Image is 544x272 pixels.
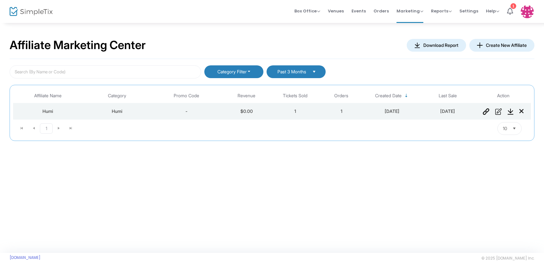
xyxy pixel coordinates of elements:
[112,108,122,114] span: Humi
[404,93,409,98] span: Sortable
[414,42,420,48] img: donwload-icon
[221,88,272,103] th: Revenue
[483,108,489,115] img: Get Link
[507,108,514,115] img: Download Report
[10,255,41,260] a: [DOMAIN_NAME]
[486,8,499,14] span: Help
[431,8,452,14] span: Reports
[185,108,187,114] span: -
[13,88,531,120] div: Data table
[420,88,475,103] th: Last Sale
[481,256,534,261] span: © 2025 [DOMAIN_NAME] Inc.
[495,108,502,115] img: Edit Affiliate
[204,65,263,78] button: Category Filter
[519,108,524,114] i: Delete Affiliate
[240,108,253,114] span: $0.00
[334,93,348,99] span: Orders
[310,69,319,75] button: Select
[272,88,318,103] th: Tickets Sold
[328,3,344,19] span: Venues
[351,3,366,19] span: Events
[174,93,199,99] span: Promo Code
[459,3,478,19] span: Settings
[294,108,296,114] span: 1
[34,93,62,99] span: Affiliate Name
[108,93,126,99] span: Category
[276,69,307,75] span: Past 3 Months
[385,108,399,114] span: [DATE]
[440,108,455,114] span: [DATE]
[469,39,534,52] button: Create New Affiliate
[374,3,389,19] span: Orders
[10,65,201,78] input: Search (By Name or Code)
[510,122,519,135] button: Select
[475,88,531,103] th: Action
[477,42,483,48] img: donwload-icon
[40,123,53,134] span: Page 1
[397,8,423,14] span: Marketing
[407,39,466,52] button: Download Report
[10,38,146,52] h2: Affiliate Marketing Center
[375,93,402,99] span: Created Date
[503,125,507,132] span: 10
[341,108,342,114] span: 1
[510,3,516,9] div: 1
[42,108,53,114] span: Humi
[294,8,320,14] span: Box Office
